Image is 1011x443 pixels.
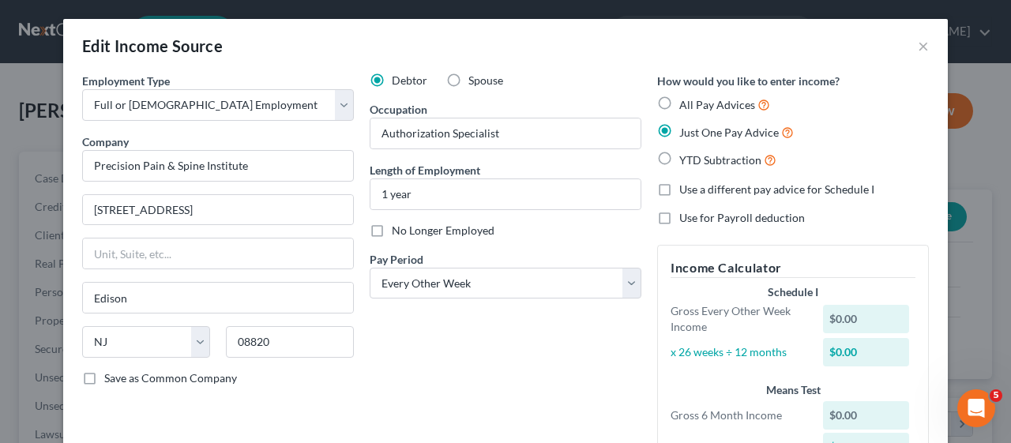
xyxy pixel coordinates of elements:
[82,150,354,182] input: Search company by name...
[24,322,37,335] button: Emoji picker
[50,322,62,335] button: Gif picker
[83,195,353,225] input: Enter address...
[82,74,170,88] span: Employment Type
[271,316,296,341] button: Send a message…
[957,389,995,427] iframe: Intercom live chat
[13,227,303,274] div: James says…
[468,73,503,87] span: Spouse
[671,382,915,398] div: Means Test
[671,284,915,300] div: Schedule I
[679,126,779,139] span: Just One Pay Advice
[663,407,815,423] div: Gross 6 Month Income
[277,6,306,35] div: Close
[42,143,230,160] div: All Cases View
[823,401,910,430] div: $0.00
[104,371,237,385] span: Save as Common Company
[370,253,423,266] span: Pay Period
[663,344,815,360] div: x 26 weeks ÷ 12 months
[657,73,840,89] label: How would you like to enter income?
[990,389,1002,402] span: 5
[918,36,929,55] button: ×
[370,179,641,209] input: ex: 2 years
[26,130,246,205] div: All Cases ViewHow to duplicate, archive, sort, filter, export and more with…
[392,73,427,87] span: Debtor
[247,6,277,36] button: Home
[45,9,70,34] img: Profile image for Operator
[671,258,915,278] h5: Income Calculator
[823,305,910,333] div: $0.00
[145,236,291,252] div: Awesome, thanks a bunch
[392,223,494,237] span: No Longer Employed
[82,135,129,148] span: Company
[823,338,910,366] div: $0.00
[83,283,353,313] input: Enter city...
[100,322,113,335] button: Start recording
[42,161,215,190] span: How to duplicate, archive, sort, filter, export and more with…
[370,118,641,148] input: --
[679,98,755,111] span: All Pay Advices
[679,182,874,196] span: Use a different pay advice for Schedule I
[370,162,480,178] label: Length of Employment
[663,303,815,335] div: Gross Every Other Week Income
[83,238,353,268] input: Unit, Suite, etc...
[133,227,303,261] div: Awesome, thanks a bunch
[13,289,303,316] textarea: Message…
[75,322,88,335] button: Upload attachment
[82,35,223,57] div: Edit Income Source
[370,101,427,118] label: Occupation
[77,15,133,27] h1: Operator
[679,211,805,224] span: Use for Payroll deduction
[10,6,40,36] button: go back
[679,153,761,167] span: YTD Subtraction
[226,326,354,358] input: Enter zip...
